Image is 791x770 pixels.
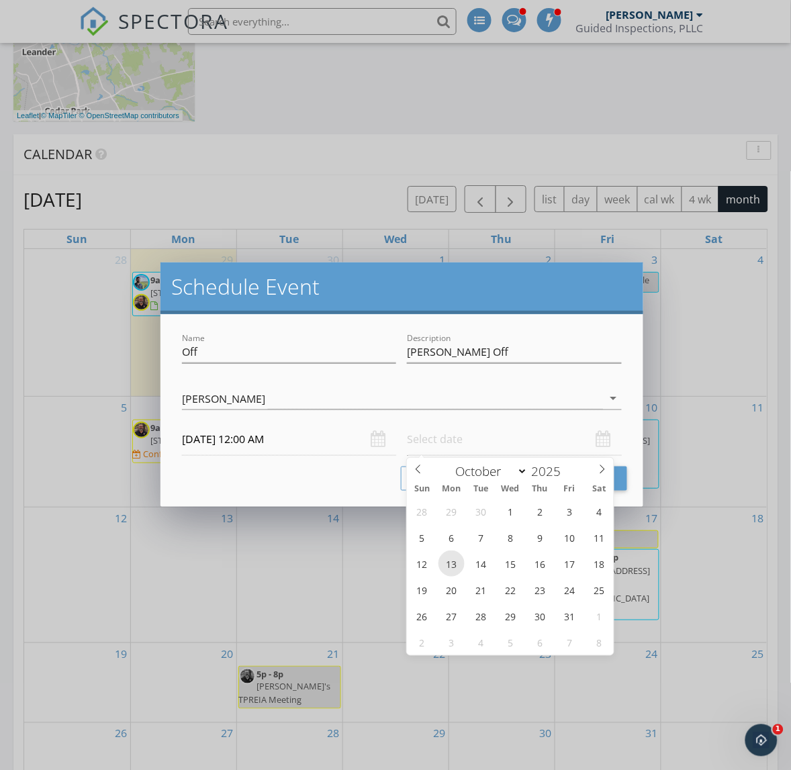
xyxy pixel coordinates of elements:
span: Thu [525,485,555,493]
span: October 16, 2025 [527,550,553,577]
span: October 12, 2025 [409,550,435,577]
span: October 30, 2025 [527,603,553,629]
span: October 17, 2025 [557,550,583,577]
span: November 4, 2025 [468,629,494,655]
span: November 8, 2025 [586,629,612,655]
span: November 3, 2025 [438,629,465,655]
span: October 29, 2025 [498,603,524,629]
span: October 22, 2025 [498,577,524,603]
h2: Schedule Event [171,273,632,300]
input: Select date [182,423,396,456]
span: September 29, 2025 [438,498,465,524]
span: October 31, 2025 [557,603,583,629]
input: Year [528,463,572,480]
span: November 6, 2025 [527,629,553,655]
span: Tue [466,485,496,493]
span: October 23, 2025 [527,577,553,603]
span: Sun [407,485,436,493]
span: October 19, 2025 [409,577,435,603]
span: Fri [555,485,584,493]
span: October 1, 2025 [498,498,524,524]
span: October 27, 2025 [438,603,465,629]
span: October 14, 2025 [468,550,494,577]
span: October 15, 2025 [498,550,524,577]
span: October 3, 2025 [557,498,583,524]
iframe: Intercom live chat [745,724,778,757]
span: October 21, 2025 [468,577,494,603]
span: November 7, 2025 [557,629,583,655]
span: October 25, 2025 [586,577,612,603]
span: October 20, 2025 [438,577,465,603]
span: October 6, 2025 [438,524,465,550]
span: October 13, 2025 [438,550,465,577]
span: October 8, 2025 [498,524,524,550]
span: Sat [584,485,614,493]
span: October 24, 2025 [557,577,583,603]
span: October 5, 2025 [409,524,435,550]
span: Wed [496,485,525,493]
span: Mon [436,485,466,493]
span: September 28, 2025 [409,498,435,524]
span: October 28, 2025 [468,603,494,629]
span: November 1, 2025 [586,603,612,629]
span: October 11, 2025 [586,524,612,550]
button: Cancel [401,467,487,491]
div: [PERSON_NAME] [182,393,265,405]
span: October 4, 2025 [586,498,612,524]
span: October 7, 2025 [468,524,494,550]
span: October 10, 2025 [557,524,583,550]
span: October 18, 2025 [586,550,612,577]
span: October 26, 2025 [409,603,435,629]
span: 1 [773,724,784,735]
span: September 30, 2025 [468,498,494,524]
span: October 2, 2025 [527,498,553,524]
span: November 5, 2025 [498,629,524,655]
span: October 9, 2025 [527,524,553,550]
span: November 2, 2025 [409,629,435,655]
input: Select date [407,423,621,456]
i: arrow_drop_down [606,390,622,406]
